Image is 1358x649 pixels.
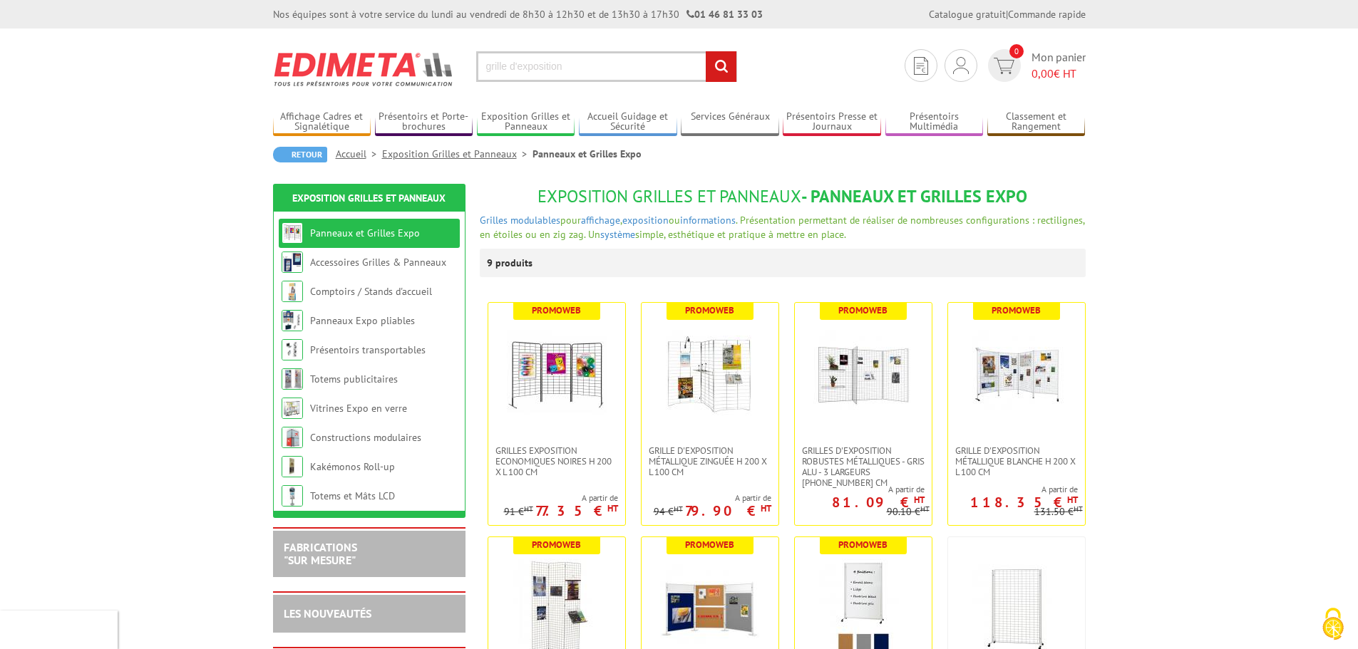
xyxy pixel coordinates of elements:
input: rechercher [706,51,736,82]
p: 77.35 € [535,507,618,515]
a: Kakémonos Roll-up [310,460,395,473]
a: Accueil Guidage et Sécurité [579,110,677,134]
a: système [600,228,635,241]
sup: HT [914,494,925,506]
strong: 01 46 81 33 03 [686,8,763,21]
div: | [929,7,1086,21]
a: Services Généraux [681,110,779,134]
a: Grilles Exposition Economiques Noires H 200 x L 100 cm [488,445,625,477]
img: Totems publicitaires [282,368,303,390]
img: Cookies (fenêtre modale) [1315,606,1351,642]
a: LES NOUVEAUTÉS [284,606,371,621]
a: Constructions modulaires [310,431,421,444]
p: 91 € [504,507,533,517]
a: Totems et Mâts LCD [310,489,395,502]
sup: HT [1067,494,1078,506]
a: Grilles d'exposition robustes métalliques - gris alu - 3 largeurs [PHONE_NUMBER] cm [795,445,932,488]
b: Promoweb [992,304,1041,316]
a: Affichage Cadres et Signalétique [273,110,371,134]
img: Panneaux Expo pliables [282,310,303,331]
a: Panneaux Expo pliables [310,314,415,327]
img: Grilles d'exposition robustes métalliques - gris alu - 3 largeurs 70-100-120 cm [813,324,913,424]
a: Accessoires Grilles & Panneaux [310,256,446,269]
p: 90.10 € [887,507,930,517]
a: Comptoirs / Stands d'accueil [310,285,432,298]
sup: HT [674,504,683,514]
span: Mon panier [1032,49,1086,82]
b: Promoweb [532,304,581,316]
span: Grilles d'exposition robustes métalliques - gris alu - 3 largeurs [PHONE_NUMBER] cm [802,445,925,488]
img: Kakémonos Roll-up [282,456,303,477]
a: Vitrines Expo en verre [310,402,407,415]
img: Grille d'exposition métallique Zinguée H 200 x L 100 cm [660,324,760,424]
a: devis rapide 0 Mon panier 0,00€ HT [984,49,1086,82]
img: Vitrines Expo en verre [282,398,303,419]
a: Exposition Grilles et Panneaux [477,110,575,134]
a: Accueil [336,147,382,160]
a: Panneaux et Grilles Expo [310,227,420,239]
span: A partir de [654,492,771,504]
a: Exposition Grilles et Panneaux [382,147,533,160]
span: Exposition Grilles et Panneaux [537,185,801,207]
p: 9 produits [487,249,540,277]
a: Classement et Rangement [987,110,1086,134]
b: Promoweb [838,304,888,316]
img: devis rapide [914,57,928,75]
a: Présentoirs transportables [310,343,426,356]
img: Grille d'exposition métallique blanche H 200 x L 100 cm [967,324,1066,424]
img: devis rapide [994,58,1014,74]
a: FABRICATIONS"Sur Mesure" [284,540,357,567]
sup: HT [607,502,618,514]
button: Cookies (fenêtre modale) [1308,601,1358,649]
div: Nos équipes sont à votre service du lundi au vendredi de 8h30 à 12h30 et de 13h30 à 17h30 [273,7,763,21]
a: Présentoirs Presse et Journaux [783,110,881,134]
a: informations [680,214,736,227]
span: Grille d'exposition métallique Zinguée H 200 x L 100 cm [649,445,771,477]
a: exposition [622,214,669,227]
sup: HT [761,502,771,514]
sup: HT [920,504,930,514]
b: Promoweb [685,304,734,316]
span: A partir de [948,484,1078,495]
a: affichage [581,214,620,227]
img: Panneaux et Grilles Expo [282,222,303,244]
sup: HT [1074,504,1083,514]
p: 81.09 € [832,498,925,507]
span: 0 [1009,44,1024,58]
span: A partir de [795,484,925,495]
img: Comptoirs / Stands d'accueil [282,281,303,302]
img: devis rapide [953,57,969,74]
img: Accessoires Grilles & Panneaux [282,251,303,273]
sup: HT [524,504,533,514]
span: pour , ou . Présentation permettant de réaliser de nombreuses configurations : rectilignes, en ét... [480,214,1084,241]
a: Totems publicitaires [310,373,398,385]
a: Catalogue gratuit [929,8,1006,21]
span: 0,00 [1032,66,1054,81]
p: 79.90 € [685,507,771,515]
span: Grilles Exposition Economiques Noires H 200 x L 100 cm [495,445,618,477]
b: Promoweb [838,539,888,551]
a: Grille d'exposition métallique blanche H 200 x L 100 cm [948,445,1085,477]
a: Présentoirs et Porte-brochures [375,110,473,134]
a: Présentoirs Multimédia [885,110,984,134]
b: Promoweb [685,539,734,551]
b: Promoweb [532,539,581,551]
img: Présentoirs transportables [282,339,303,360]
a: Grilles [480,214,508,227]
span: A partir de [504,492,618,504]
li: Panneaux et Grilles Expo [533,147,642,161]
h1: - Panneaux et Grilles Expo [480,187,1086,206]
img: Totems et Mâts LCD [282,485,303,507]
a: Exposition Grilles et Panneaux [292,192,446,204]
a: Retour [273,147,327,162]
p: 94 € [654,507,683,517]
a: Grille d'exposition métallique Zinguée H 200 x L 100 cm [642,445,778,477]
p: 118.35 € [970,498,1078,507]
a: Commande rapide [1008,8,1086,21]
img: Grilles Exposition Economiques Noires H 200 x L 100 cm [507,324,607,424]
input: Rechercher un produit ou une référence... [476,51,737,82]
img: Constructions modulaires [282,427,303,448]
a: modulables [510,214,560,227]
span: Grille d'exposition métallique blanche H 200 x L 100 cm [955,445,1078,477]
img: Edimeta [273,43,455,95]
